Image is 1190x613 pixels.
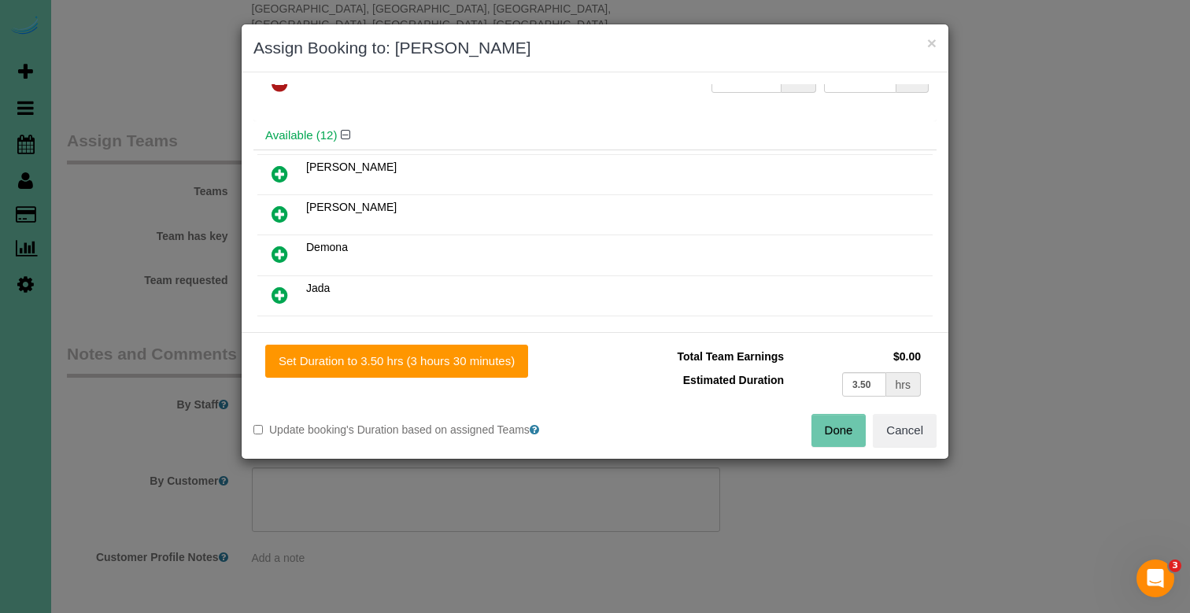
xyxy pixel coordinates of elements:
[265,129,925,142] h4: Available (12)
[607,345,788,368] td: Total Team Earnings
[265,345,528,378] button: Set Duration to 3.50 hrs (3 hours 30 minutes)
[306,282,330,294] span: Jada
[253,36,937,60] h3: Assign Booking to: [PERSON_NAME]
[873,414,937,447] button: Cancel
[683,374,784,386] span: Estimated Duration
[1169,559,1181,572] span: 3
[306,241,348,253] span: Demona
[1136,559,1174,597] iframe: Intercom live chat
[927,35,937,51] button: ×
[811,414,867,447] button: Done
[306,201,397,213] span: [PERSON_NAME]
[253,425,263,434] input: Update booking's Duration based on assigned Teams
[306,161,397,173] span: [PERSON_NAME]
[788,345,925,368] td: $0.00
[886,372,921,397] div: hrs
[253,422,583,438] label: Update booking's Duration based on assigned Teams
